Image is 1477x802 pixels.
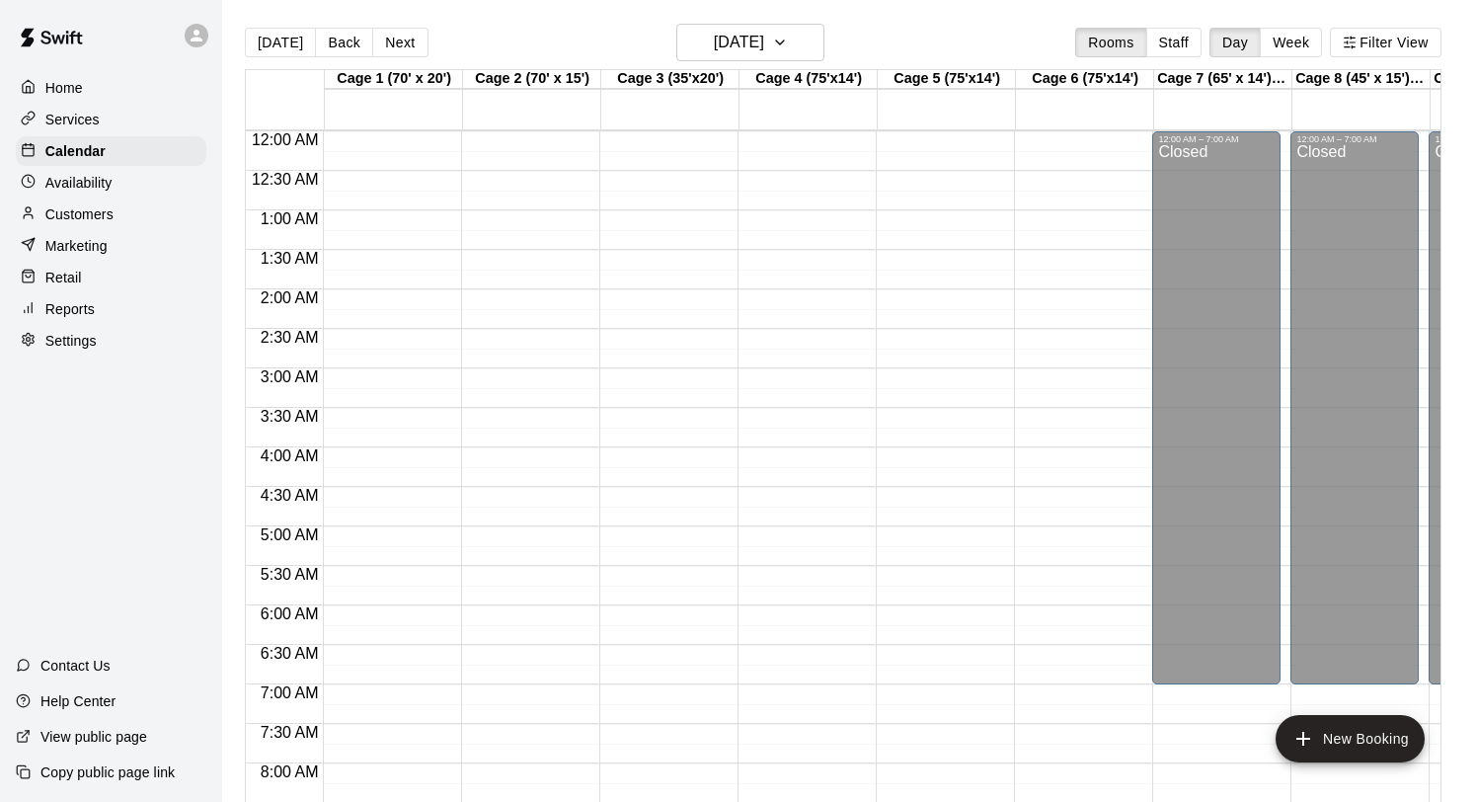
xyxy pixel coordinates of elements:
[1016,70,1154,89] div: Cage 6 (75'x14')
[1276,715,1425,762] button: add
[45,236,108,256] p: Marketing
[256,487,324,504] span: 4:30 AM
[256,605,324,622] span: 6:00 AM
[256,250,324,267] span: 1:30 AM
[45,299,95,319] p: Reports
[256,645,324,662] span: 6:30 AM
[372,28,428,57] button: Next
[256,684,324,701] span: 7:00 AM
[40,656,111,676] p: Contact Us
[256,566,324,583] span: 5:30 AM
[45,173,113,193] p: Availability
[256,408,324,425] span: 3:30 AM
[16,231,206,261] a: Marketing
[1290,131,1419,684] div: 12:00 AM – 7:00 AM: Closed
[601,70,739,89] div: Cage 3 (35'x20')
[1292,70,1431,89] div: Cage 8 (45' x 15') @ Mashlab Leander
[247,131,324,148] span: 12:00 AM
[16,168,206,198] a: Availability
[256,210,324,227] span: 1:00 AM
[256,329,324,346] span: 2:30 AM
[247,171,324,188] span: 12:30 AM
[245,28,316,57] button: [DATE]
[45,141,106,161] p: Calendar
[878,70,1016,89] div: Cage 5 (75'x14')
[256,368,324,385] span: 3:00 AM
[45,331,97,351] p: Settings
[463,70,601,89] div: Cage 2 (70' x 15')
[45,268,82,287] p: Retail
[40,762,175,782] p: Copy public page link
[676,24,824,61] button: [DATE]
[1158,134,1275,144] div: 12:00 AM – 7:00 AM
[16,105,206,134] a: Services
[256,447,324,464] span: 4:00 AM
[1209,28,1261,57] button: Day
[16,73,206,103] a: Home
[1075,28,1146,57] button: Rooms
[1296,144,1413,691] div: Closed
[16,326,206,356] a: Settings
[256,763,324,780] span: 8:00 AM
[16,200,206,229] a: Customers
[1146,28,1203,57] button: Staff
[256,289,324,306] span: 2:00 AM
[325,70,463,89] div: Cage 1 (70' x 20')
[40,727,147,747] p: View public page
[1296,134,1413,144] div: 12:00 AM – 7:00 AM
[315,28,373,57] button: Back
[714,29,764,56] h6: [DATE]
[256,724,324,741] span: 7:30 AM
[739,70,878,89] div: Cage 4 (75'x14')
[45,110,100,129] p: Services
[256,526,324,543] span: 5:00 AM
[16,294,206,324] a: Reports
[1158,144,1275,691] div: Closed
[16,263,206,292] a: Retail
[45,78,83,98] p: Home
[40,691,116,711] p: Help Center
[1154,70,1292,89] div: Cage 7 (65' x 14') @ Mashlab Leander
[1330,28,1440,57] button: Filter View
[45,204,114,224] p: Customers
[16,136,206,166] a: Calendar
[1260,28,1322,57] button: Week
[1152,131,1281,684] div: 12:00 AM – 7:00 AM: Closed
